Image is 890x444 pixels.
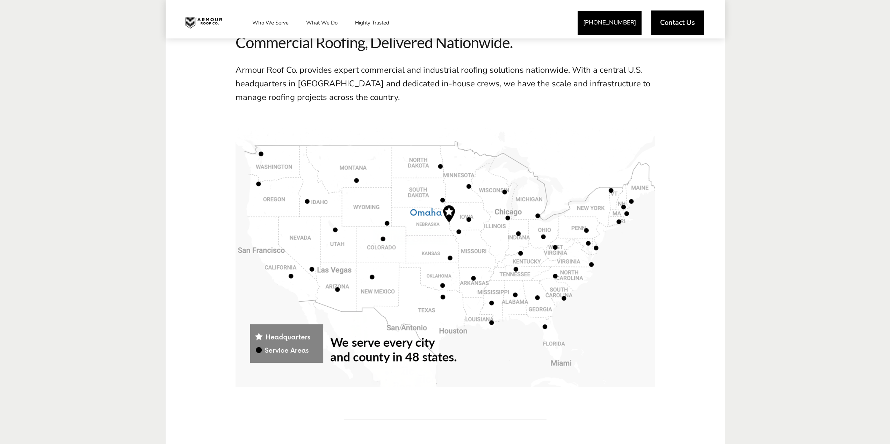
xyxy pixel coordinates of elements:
[236,64,650,103] span: Armour Roof Co. provides expert commercial and industrial roofing solutions nationwide. With a ce...
[660,19,695,26] span: Contact Us
[245,14,296,31] a: Who We Serve
[299,14,345,31] a: What We Do
[236,33,655,52] span: Commercial Roofing, Delivered Nationwide.
[179,14,227,31] img: Industrial and Commercial Roofing Company | Armour Roof Co.
[651,10,704,35] a: Contact Us
[348,14,396,31] a: Highly Trusted
[578,11,642,35] a: [PHONE_NUMBER]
